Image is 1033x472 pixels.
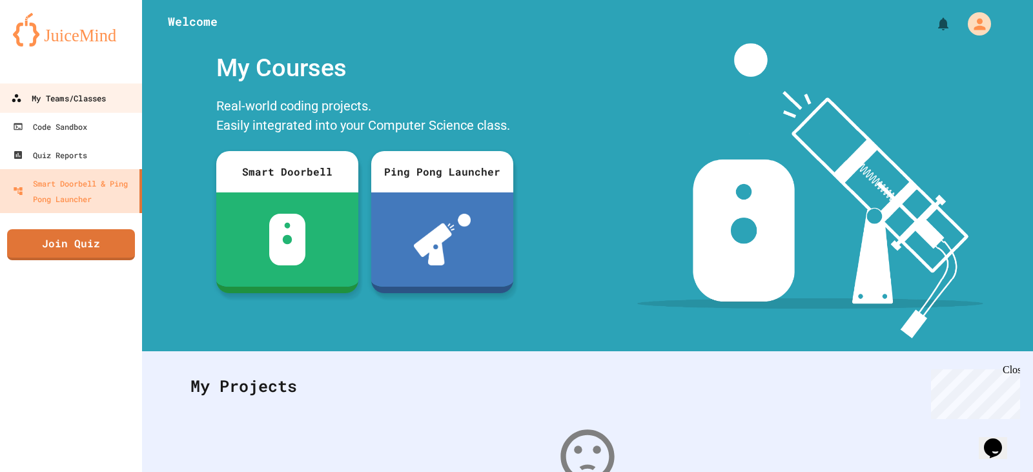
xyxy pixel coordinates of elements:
div: My Teams/Classes [11,90,106,107]
img: ppl-with-ball.png [414,214,471,265]
div: Chat with us now!Close [5,5,89,82]
div: My Notifications [912,13,954,35]
div: Quiz Reports [13,147,87,163]
iframe: chat widget [926,364,1020,419]
div: Code Sandbox [13,119,87,134]
div: Smart Doorbell [216,151,358,192]
div: My Projects [178,361,997,411]
div: Smart Doorbell & Ping Pong Launcher [13,176,134,207]
img: banner-image-my-projects.png [637,43,983,338]
img: logo-orange.svg [13,13,129,46]
div: My Courses [210,43,520,93]
div: My Account [954,9,994,39]
div: Real-world coding projects. Easily integrated into your Computer Science class. [210,93,520,141]
a: Join Quiz [7,229,135,260]
iframe: chat widget [979,420,1020,459]
img: sdb-white.svg [269,214,306,265]
div: Ping Pong Launcher [371,151,513,192]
